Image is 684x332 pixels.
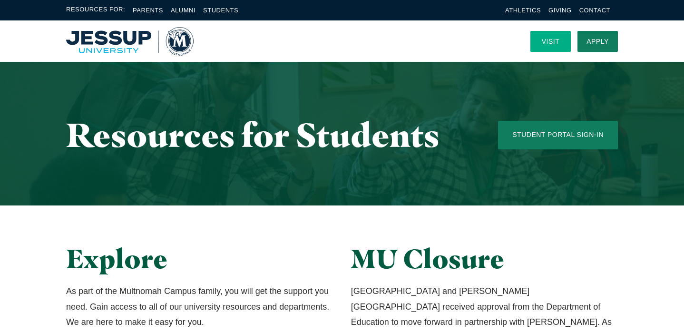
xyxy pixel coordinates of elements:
a: Athletics [505,7,541,14]
a: Visit [530,31,571,52]
h2: MU Closure [351,244,618,274]
h1: Resources for Students [66,117,460,153]
a: Apply [577,31,618,52]
a: Contact [579,7,610,14]
a: Giving [548,7,572,14]
a: Alumni [171,7,195,14]
a: Student Portal Sign-In [498,121,618,149]
h2: Explore [66,244,333,274]
a: Home [66,27,194,56]
a: Parents [133,7,163,14]
p: As part of the Multnomah Campus family, you will get the support you need. Gain access to all of ... [66,283,333,330]
img: Multnomah University Logo [66,27,194,56]
span: Resources For: [66,5,125,16]
a: Students [203,7,238,14]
